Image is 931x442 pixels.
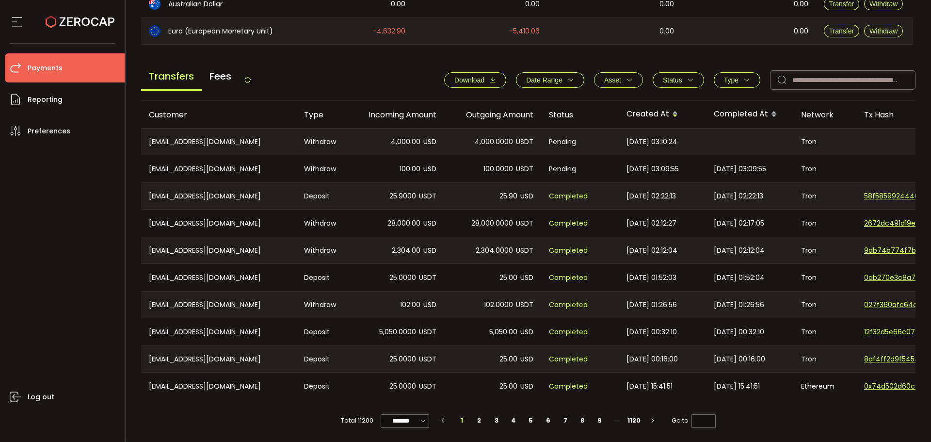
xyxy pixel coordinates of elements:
span: 28,000.00 [387,218,420,229]
div: [EMAIL_ADDRESS][DOMAIN_NAME] [141,183,296,209]
div: [EMAIL_ADDRESS][DOMAIN_NAME] [141,155,296,182]
button: Date Range [516,72,584,88]
div: [EMAIL_ADDRESS][DOMAIN_NAME] [141,237,296,263]
span: Total 11200 [341,414,373,427]
span: Completed [549,381,588,392]
div: Tron [793,183,856,209]
span: Preferences [28,124,70,138]
span: USD [423,136,436,147]
span: [DATE] 01:26:56 [714,299,764,311]
span: -4,632.90 [373,26,405,37]
span: Completed [549,245,588,256]
div: [EMAIL_ADDRESS][DOMAIN_NAME] [141,210,296,237]
span: USD [423,218,436,229]
span: Completed [549,272,588,283]
span: [DATE] 15:41:51 [714,381,760,392]
span: [DATE] 00:16:00 [714,354,765,365]
button: Transfer [824,25,860,37]
div: Created At [619,106,706,123]
div: [EMAIL_ADDRESS][DOMAIN_NAME] [141,264,296,291]
div: Tron [793,292,856,318]
div: Withdraw [296,210,347,237]
span: [DATE] 03:09:55 [714,164,766,175]
span: Pending [549,164,576,175]
span: Transfers [141,63,202,91]
li: 1120 [626,414,643,427]
span: 0.00 [659,26,674,37]
span: [DATE] 00:32:10 [626,327,677,338]
div: Deposit [296,373,347,400]
span: 2,304.0000 [476,245,513,256]
div: [EMAIL_ADDRESS][DOMAIN_NAME] [141,346,296,372]
span: 25.0000 [389,381,416,392]
div: Deposit [296,264,347,291]
span: [DATE] 02:12:04 [714,245,765,256]
div: Tron [793,129,856,155]
div: Deposit [296,318,347,345]
span: 102.00 [400,299,420,311]
div: [EMAIL_ADDRESS][DOMAIN_NAME] [141,318,296,345]
li: 1 [453,414,471,427]
span: [DATE] 01:52:04 [714,272,765,283]
button: Status [653,72,704,88]
span: 25.0000 [389,272,416,283]
span: USD [423,164,436,175]
span: 25.00 [499,272,517,283]
span: USD [520,354,533,365]
div: Withdraw [296,237,347,263]
span: Completed [549,191,588,202]
span: 25.00 [499,381,517,392]
span: Go to [672,414,716,427]
span: [DATE] 00:16:00 [626,354,678,365]
div: Tron [793,346,856,372]
span: 25.9000 [389,191,416,202]
div: Withdraw [296,155,347,182]
span: [DATE] 02:12:04 [626,245,677,256]
span: Reporting [28,93,63,107]
span: USDT [516,245,533,256]
li: 8 [574,414,592,427]
button: Withdraw [864,25,903,37]
div: [EMAIL_ADDRESS][DOMAIN_NAME] [141,292,296,318]
span: USD [520,381,533,392]
span: Euro (European Monetary Unit) [168,26,273,36]
span: Type [724,76,738,84]
span: 102.0000 [484,299,513,311]
span: [DATE] 02:12:27 [626,218,676,229]
span: [DATE] 02:22:13 [626,191,676,202]
li: 6 [540,414,557,427]
div: Network [793,109,856,120]
span: Status [663,76,682,84]
span: USDT [516,136,533,147]
span: [DATE] 15:41:51 [626,381,673,392]
div: Deposit [296,346,347,372]
span: [DATE] 03:10:24 [626,136,677,147]
div: [EMAIL_ADDRESS][DOMAIN_NAME] [141,129,296,155]
span: Payments [28,61,63,75]
span: USDT [419,272,436,283]
span: 5,050.0000 [379,327,416,338]
div: Tron [793,210,856,237]
span: Fees [202,63,239,89]
span: Log out [28,390,54,404]
span: USDT [419,191,436,202]
span: Completed [549,327,588,338]
span: Completed [549,218,588,229]
span: USDT [419,354,436,365]
li: 9 [591,414,609,427]
div: Deposit [296,183,347,209]
button: Download [444,72,506,88]
span: [DATE] 02:22:13 [714,191,763,202]
span: USD [520,191,533,202]
div: Ethereum [793,373,856,400]
span: 28,000.0000 [471,218,513,229]
div: Outgoing Amount [444,109,541,120]
span: -5,410.06 [509,26,540,37]
span: 25.00 [499,354,517,365]
img: eur_portfolio.svg [149,25,161,37]
div: [EMAIL_ADDRESS][DOMAIN_NAME] [141,373,296,400]
span: Download [454,76,484,84]
li: 2 [471,414,488,427]
span: 100.00 [400,164,420,175]
iframe: Chat Widget [883,395,931,442]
